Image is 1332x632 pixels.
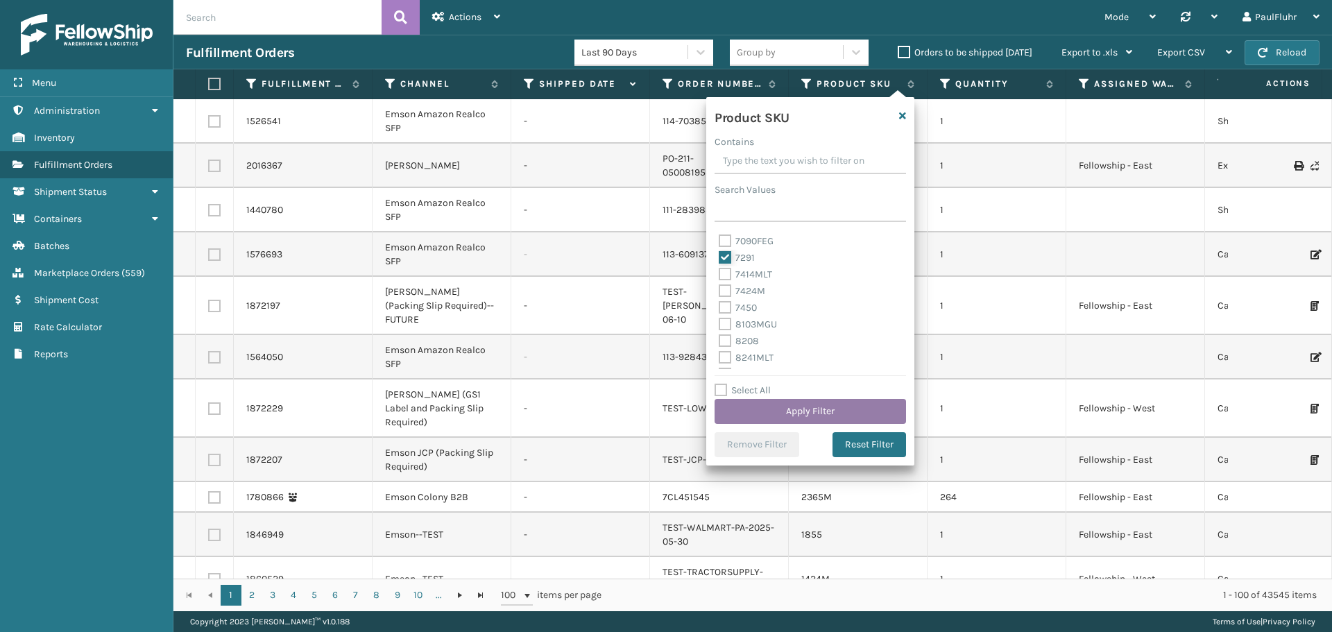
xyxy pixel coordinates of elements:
a: 6 [325,585,345,606]
td: [PERSON_NAME] (GS1 Label and Packing Slip Required) [373,379,511,438]
label: Order Number [678,78,762,90]
label: Product SKU [817,78,900,90]
td: - [511,482,650,513]
a: 4 [283,585,304,606]
span: 100 [501,588,522,602]
label: Contains [715,135,754,149]
a: 10 [408,585,429,606]
td: Emson--TEST [373,557,511,601]
label: 8208 [719,335,759,347]
td: 1 [928,232,1066,277]
td: Fellowship - East [1066,482,1205,513]
a: 2016367 [246,159,282,173]
button: Reset Filter [832,432,906,457]
h3: Fulfillment Orders [186,44,294,61]
td: Fellowship - East [1066,144,1205,188]
td: 1 [928,99,1066,144]
td: Emson JCP (Packing Slip Required) [373,438,511,482]
td: [PERSON_NAME] [373,144,511,188]
button: Remove Filter [715,432,799,457]
a: Go to the last page [470,585,491,606]
button: Reload [1245,40,1320,65]
a: 113-9284363-4072205 [663,350,760,364]
a: 1424M [801,573,830,585]
span: items per page [501,585,602,606]
a: TEST-WALMART-PA-2025-05-30 [663,521,776,549]
a: 111-2839838-2733854 [663,203,760,217]
a: TEST-JCP-2025-06-10 [663,453,755,467]
label: Shipped Date [539,78,623,90]
i: Print Label [1294,161,1302,171]
span: Batches [34,240,69,252]
a: 113-6091370-5552210 [663,248,755,262]
label: Quantity [955,78,1039,90]
a: 1872207 [246,453,282,467]
i: Print Packing Slip [1310,301,1319,311]
td: - [511,335,650,379]
a: TEST-LOWES-2025-06-10 [663,402,771,416]
span: Administration [34,105,100,117]
td: - [511,144,650,188]
a: 8 [366,585,387,606]
td: Emson Amazon Realco SFP [373,99,511,144]
span: Mode [1104,11,1129,23]
label: 7424M [719,285,765,297]
a: 1780866 [246,490,284,504]
span: Go to the last page [475,590,486,601]
label: 8241MLT [719,352,774,364]
td: 1 [928,513,1066,557]
a: 1855 [801,529,822,540]
td: Emson Amazon Realco SFP [373,232,511,277]
td: 264 [928,482,1066,513]
i: Print Packing Slip [1310,455,1319,465]
td: 1 [928,277,1066,335]
a: 7CL451545 [663,490,710,504]
label: 8103MGU [719,318,777,330]
td: 1 [928,379,1066,438]
td: Fellowship - West [1066,557,1205,601]
span: Export CSV [1157,46,1205,58]
a: 1860529 [246,572,284,586]
a: 3 [262,585,283,606]
span: Marketplace Orders [34,267,119,279]
a: TEST-TRACTORSUPPLY-2025-06-05--2 [663,565,776,593]
a: 1576693 [246,248,282,262]
span: Containers [34,213,82,225]
img: logo [21,14,153,55]
td: 1 [928,144,1066,188]
td: Emson--TEST [373,513,511,557]
span: ( 559 ) [121,267,145,279]
td: - [511,232,650,277]
td: - [511,277,650,335]
i: Edit [1310,352,1319,362]
td: 1 [928,438,1066,482]
a: 1440780 [246,203,283,217]
i: Never Shipped [1310,161,1319,171]
a: 1872197 [246,299,280,313]
td: - [511,188,650,232]
span: Rate Calculator [34,321,102,333]
label: Assigned Warehouse [1094,78,1178,90]
span: Actions [1222,72,1319,95]
a: 1872229 [246,402,283,416]
div: Group by [737,45,776,60]
span: Actions [449,11,481,23]
a: Privacy Policy [1263,617,1315,626]
label: 7450 [719,302,757,314]
a: 1564050 [246,350,283,364]
td: Emson Colony B2B [373,482,511,513]
a: 1526541 [246,114,281,128]
td: Fellowship - East [1066,513,1205,557]
span: Reports [34,348,68,360]
input: Type the text you wish to filter on [715,149,906,174]
label: 8558ENG [719,368,778,380]
a: 7 [345,585,366,606]
td: - [511,513,650,557]
i: Print Packing Slip [1310,404,1319,413]
label: Orders to be shipped [DATE] [898,46,1032,58]
a: 1846949 [246,528,284,542]
a: 2365M [801,491,832,503]
td: Fellowship - West [1066,379,1205,438]
label: 7090FEG [719,235,774,247]
td: - [511,99,650,144]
